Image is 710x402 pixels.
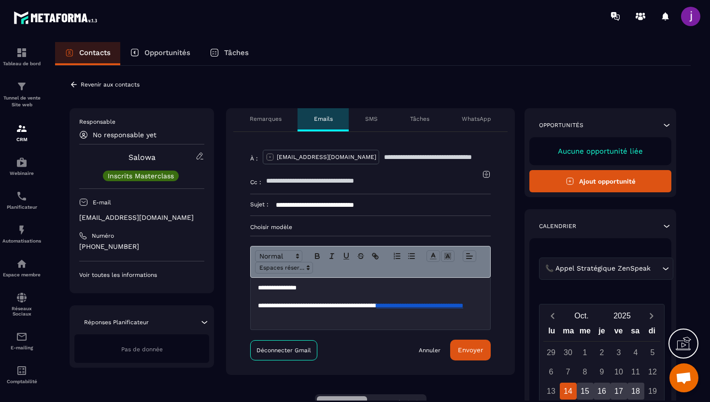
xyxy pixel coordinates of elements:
[79,48,111,57] p: Contacts
[577,344,594,361] div: 1
[144,48,190,57] p: Opportunités
[594,344,611,361] div: 2
[2,217,41,251] a: automationsautomationsAutomatisations
[577,363,594,380] div: 8
[543,383,560,400] div: 13
[2,285,41,324] a: social-networksocial-networkRéseaux Sociaux
[539,222,576,230] p: Calendrier
[543,309,561,322] button: Previous month
[79,242,204,251] p: [PHONE_NUMBER]
[419,346,440,354] a: Annuler
[79,271,204,279] p: Voir toutes les informations
[644,363,661,380] div: 12
[2,171,41,176] p: Webinaire
[644,344,661,361] div: 5
[644,383,661,400] div: 19
[16,331,28,343] img: email
[2,183,41,217] a: schedulerschedulerPlanificateur
[250,178,261,186] p: Cc :
[2,137,41,142] p: CRM
[594,383,611,400] div: 16
[577,383,594,400] div: 15
[643,324,660,341] div: di
[611,363,627,380] div: 10
[543,324,560,341] div: lu
[560,363,577,380] div: 7
[16,258,28,270] img: automations
[2,40,41,73] a: formationformationTableau de bord
[277,153,376,161] p: [EMAIL_ADDRESS][DOMAIN_NAME]
[2,204,41,210] p: Planificateur
[653,263,660,274] input: Search for option
[410,115,429,123] p: Tâches
[365,115,378,123] p: SMS
[250,155,258,162] p: À :
[120,42,200,65] a: Opportunités
[81,81,140,88] p: Revenir aux contacts
[121,346,163,353] span: Pas de donnée
[250,340,317,360] a: Déconnecter Gmail
[577,324,594,341] div: me
[2,73,41,115] a: formationformationTunnel de vente Site web
[128,153,156,162] a: Salowa
[610,324,627,341] div: ve
[543,344,560,361] div: 29
[16,47,28,58] img: formation
[314,115,333,123] p: Emails
[16,292,28,303] img: social-network
[224,48,249,57] p: Tâches
[611,383,627,400] div: 17
[627,363,644,380] div: 11
[450,340,491,360] button: Envoyer
[93,199,111,206] p: E-mail
[2,61,41,66] p: Tableau de bord
[2,251,41,285] a: automationsautomationsEspace membre
[16,123,28,134] img: formation
[539,121,583,129] p: Opportunités
[560,383,577,400] div: 14
[594,324,611,341] div: je
[2,379,41,384] p: Comptabilité
[2,272,41,277] p: Espace membre
[543,263,653,274] span: 📞 Appel Stratégique ZenSpeak
[55,42,120,65] a: Contacts
[2,95,41,108] p: Tunnel de vente Site web
[529,170,671,192] button: Ajout opportunité
[560,344,577,361] div: 30
[16,224,28,236] img: automations
[250,223,491,231] p: Choisir modèle
[543,363,560,380] div: 6
[561,307,602,324] button: Open months overlay
[79,213,204,222] p: [EMAIL_ADDRESS][DOMAIN_NAME]
[16,157,28,168] img: automations
[2,324,41,358] a: emailemailE-mailing
[200,42,258,65] a: Tâches
[539,258,673,280] div: Search for option
[108,172,174,179] p: Inscrits Masterclass
[2,149,41,183] a: automationsautomationsWebinaire
[2,345,41,350] p: E-mailing
[627,383,644,400] div: 18
[642,309,660,322] button: Next month
[14,9,100,27] img: logo
[2,115,41,149] a: formationformationCRM
[93,131,156,139] p: No responsable yet
[539,147,662,156] p: Aucune opportunité liée
[16,190,28,202] img: scheduler
[16,81,28,92] img: formation
[627,324,644,341] div: sa
[2,358,41,391] a: accountantaccountantComptabilité
[627,344,644,361] div: 4
[611,344,627,361] div: 3
[2,306,41,316] p: Réseaux Sociaux
[84,318,149,326] p: Réponses Planificateur
[2,238,41,244] p: Automatisations
[250,115,282,123] p: Remarques
[602,307,642,324] button: Open years overlay
[462,115,491,123] p: WhatsApp
[250,201,269,208] p: Sujet :
[669,363,698,392] div: Ouvrir le chat
[560,324,577,341] div: ma
[16,365,28,376] img: accountant
[594,363,611,380] div: 9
